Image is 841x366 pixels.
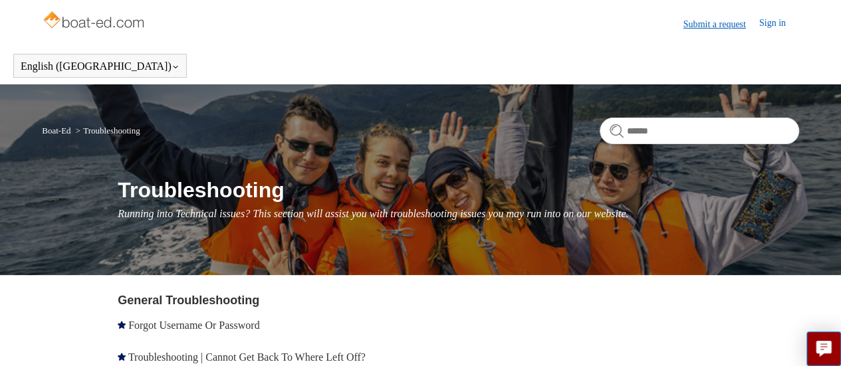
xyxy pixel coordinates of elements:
a: General Troubleshooting [118,294,259,307]
a: Boat-Ed [42,126,70,136]
h1: Troubleshooting [118,174,799,206]
img: Boat-Ed Help Center home page [42,8,148,35]
a: Submit a request [683,17,759,31]
p: Running into Technical issues? This section will assist you with troubleshooting issues you may r... [118,206,799,222]
li: Boat-Ed [42,126,73,136]
input: Search [600,118,799,144]
svg: Promoted article [118,321,126,329]
button: Live chat [806,331,841,366]
li: Troubleshooting [73,126,140,136]
button: English ([GEOGRAPHIC_DATA]) [21,60,180,72]
a: Troubleshooting | Cannot Get Back To Where Left Off? [128,351,366,363]
a: Forgot Username Or Password [128,320,259,331]
svg: Promoted article [118,353,126,361]
a: Sign in [759,16,799,32]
